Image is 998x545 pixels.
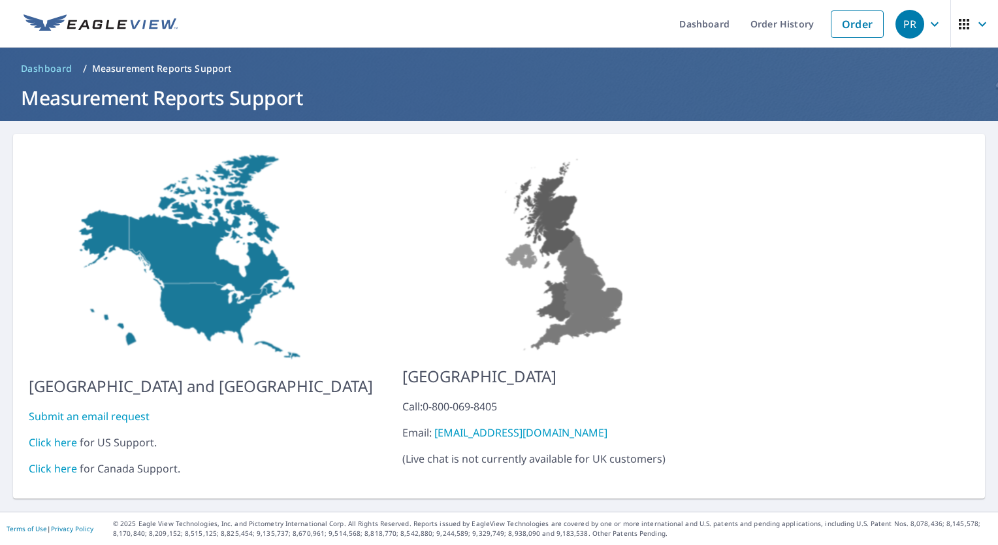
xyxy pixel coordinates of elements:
div: for Canada Support. [29,461,373,476]
a: Order [831,10,884,38]
p: [GEOGRAPHIC_DATA] and [GEOGRAPHIC_DATA] [29,374,373,398]
img: EV Logo [24,14,178,34]
p: Measurement Reports Support [92,62,232,75]
a: Submit an email request [29,409,150,423]
nav: breadcrumb [16,58,982,79]
p: [GEOGRAPHIC_DATA] [402,365,731,388]
span: Dashboard [21,62,72,75]
img: US-MAP [402,150,731,354]
h1: Measurement Reports Support [16,84,982,111]
p: ( Live chat is not currently available for UK customers ) [402,399,731,467]
p: | [7,525,93,533]
div: for US Support. [29,435,373,450]
a: Terms of Use [7,524,47,533]
div: PR [895,10,924,39]
li: / [83,61,87,76]
a: Privacy Policy [51,524,93,533]
a: Click here [29,461,77,476]
div: Email: [402,425,731,440]
div: Call: 0-800-069-8405 [402,399,731,414]
a: Click here [29,435,77,450]
p: © 2025 Eagle View Technologies, Inc. and Pictometry International Corp. All Rights Reserved. Repo... [113,519,991,538]
img: US-MAP [29,150,373,364]
a: Dashboard [16,58,78,79]
a: [EMAIL_ADDRESS][DOMAIN_NAME] [434,425,607,440]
